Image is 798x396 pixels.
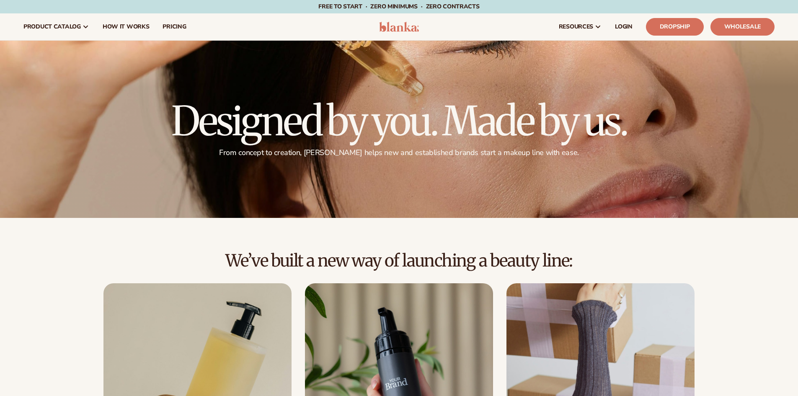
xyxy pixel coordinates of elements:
a: product catalog [17,13,96,40]
span: Free to start · ZERO minimums · ZERO contracts [318,3,479,10]
a: resources [552,13,608,40]
a: How It Works [96,13,156,40]
span: resources [559,23,593,30]
span: product catalog [23,23,81,30]
h1: Designed by you. Made by us. [171,101,627,141]
a: Wholesale [710,18,775,36]
span: pricing [163,23,186,30]
img: logo [379,22,419,32]
span: How It Works [103,23,150,30]
a: Dropship [646,18,704,36]
a: LOGIN [608,13,639,40]
p: From concept to creation, [PERSON_NAME] helps new and established brands start a makeup line with... [171,148,627,158]
h2: We’ve built a new way of launching a beauty line: [23,251,775,270]
a: pricing [156,13,193,40]
span: LOGIN [615,23,633,30]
